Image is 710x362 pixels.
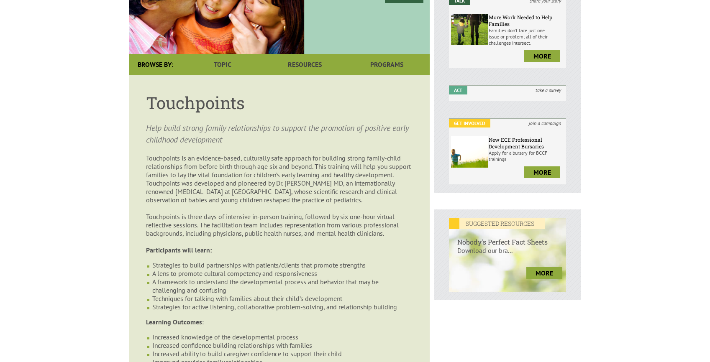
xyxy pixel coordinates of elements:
p: Touchpoints is an evidence-based, culturally safe approach for building strong family-child relat... [146,154,413,254]
strong: Learning Outcomes [146,318,202,326]
li: Strategies to build partnerships with patients/clients that promote strengths [152,261,413,269]
p: Download our bra... [449,246,566,263]
a: more [524,166,560,178]
li: Increased confidence building relationships with families [152,341,413,349]
p: Apply for a bursary for BCCF trainings [489,150,564,162]
h1: Touchpoints [146,92,413,114]
li: Strategies for active listening, collaborative problem-solving, and relationship building [152,303,413,311]
em: Get Involved [449,119,490,127]
li: Increased ability to build caregiver confidence to support their child [152,349,413,358]
i: join a campaign [524,119,566,127]
h6: Nobody's Perfect Fact Sheets [449,229,566,246]
a: more [524,50,560,62]
li: Increased knowledge of the developmental process [152,333,413,341]
a: Resources [264,54,346,75]
h6: More Work Needed to Help Families [489,14,564,27]
em: Act [449,86,467,94]
p: : [146,318,413,326]
p: Help build strong family relationships to support the promotion of positive early childhood devel... [146,122,413,145]
div: Browse By: [129,54,182,75]
a: Topic [182,54,264,75]
i: take a survey [531,86,566,94]
a: Programs [346,54,428,75]
p: Families don’t face just one issue or problem; all of their challenges intersect. [489,27,564,46]
a: more [526,267,562,279]
strong: Participants will learn: [146,246,212,254]
h6: New ECE Professional Development Bursaries [489,136,564,150]
li: A lens to promote cultural competency and responsiveness [152,269,413,278]
li: Techniques for talking with families about their child’s development [152,294,413,303]
li: A framework to understand the developmental process and behavior that may be challenging and conf... [152,278,413,294]
em: SUGGESTED RESOURCES [449,218,545,229]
